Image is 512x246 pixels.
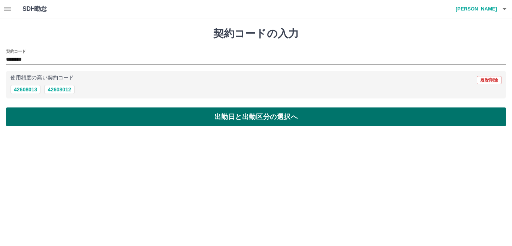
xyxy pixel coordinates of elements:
button: 出勤日と出勤区分の選択へ [6,107,506,126]
button: 履歴削除 [477,76,502,84]
p: 使用頻度の高い契約コード [10,75,74,81]
h2: 契約コード [6,48,26,54]
button: 42608012 [44,85,74,94]
button: 42608013 [10,85,40,94]
h1: 契約コードの入力 [6,27,506,40]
